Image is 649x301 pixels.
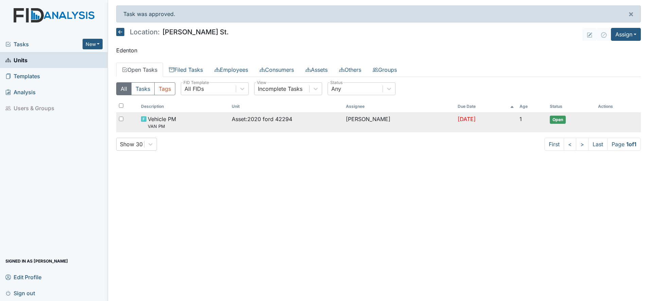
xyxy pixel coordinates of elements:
[229,101,343,112] th: Toggle SortBy
[5,272,41,282] span: Edit Profile
[544,138,641,151] nav: task-pagination
[520,116,522,122] span: 1
[5,40,83,48] a: Tasks
[628,9,634,19] span: ×
[611,28,641,41] button: Assign
[333,63,367,77] a: Others
[5,71,40,81] span: Templates
[621,6,641,22] button: ×
[564,138,576,151] a: <
[116,82,131,95] button: All
[300,63,333,77] a: Assets
[138,101,229,112] th: Toggle SortBy
[154,82,175,95] button: Tags
[116,63,163,77] a: Open Tasks
[5,55,28,65] span: Units
[232,115,292,123] span: Asset : 2020 ford 42294
[163,63,209,77] a: Filed Tasks
[367,63,403,77] a: Groups
[5,256,68,266] span: Signed in as [PERSON_NAME]
[5,288,35,298] span: Sign out
[626,141,636,148] strong: 1 of 1
[254,63,300,77] a: Consumers
[588,138,608,151] a: Last
[119,103,123,108] input: Toggle All Rows Selected
[517,101,547,112] th: Toggle SortBy
[343,112,455,132] td: [PERSON_NAME]
[455,101,516,112] th: Toggle SortBy
[607,138,641,151] span: Page
[116,82,641,151] div: Open Tasks
[331,85,341,93] div: Any
[116,46,641,54] p: Edenton
[148,123,176,130] small: VAN PM
[258,85,302,93] div: Incomplete Tasks
[343,101,455,112] th: Assignee
[83,39,103,49] button: New
[595,101,629,112] th: Actions
[116,5,641,22] div: Task was approved.
[116,82,175,95] div: Type filter
[148,115,176,130] span: Vehicle PM VAN PM
[185,85,204,93] div: All FIDs
[550,116,566,124] span: Open
[576,138,589,151] a: >
[547,101,595,112] th: Toggle SortBy
[131,82,155,95] button: Tasks
[458,116,476,122] span: [DATE]
[544,138,564,151] a: First
[209,63,254,77] a: Employees
[5,87,36,97] span: Analysis
[130,29,160,35] span: Location:
[116,28,229,36] h5: [PERSON_NAME] St.
[120,140,143,148] div: Show 30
